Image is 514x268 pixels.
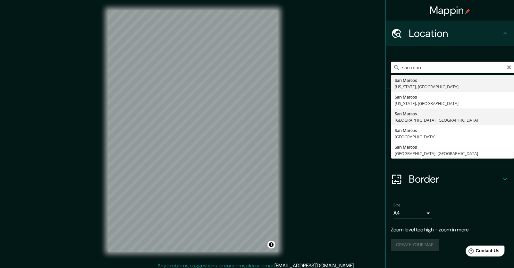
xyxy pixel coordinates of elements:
[391,226,509,234] p: Zoom level too high - zoom in more
[267,241,275,248] button: Toggle attribution
[395,134,510,140] div: [GEOGRAPHIC_DATA]
[393,203,400,208] label: Size
[395,94,510,100] div: San Marcos
[395,127,510,134] div: San Marcos
[395,110,510,117] div: San Marcos
[409,147,501,160] h4: Layout
[386,166,514,192] div: Border
[395,83,510,90] div: [US_STATE], [GEOGRAPHIC_DATA]
[395,77,510,83] div: San Marcos
[395,144,510,150] div: San Marcos
[395,117,510,123] div: [GEOGRAPHIC_DATA], [GEOGRAPHIC_DATA]
[108,10,278,252] canvas: Map
[409,173,501,186] h4: Border
[465,9,470,14] img: pin-icon.png
[506,64,511,70] button: Clear
[386,141,514,166] div: Layout
[395,150,510,157] div: [GEOGRAPHIC_DATA], [GEOGRAPHIC_DATA]
[430,4,470,17] h4: Mappin
[409,27,501,40] h4: Location
[386,21,514,46] div: Location
[386,115,514,141] div: Style
[393,208,432,218] div: A4
[386,89,514,115] div: Pins
[457,243,507,261] iframe: Help widget launcher
[391,62,514,73] input: Pick your city or area
[395,100,510,107] div: [US_STATE], [GEOGRAPHIC_DATA]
